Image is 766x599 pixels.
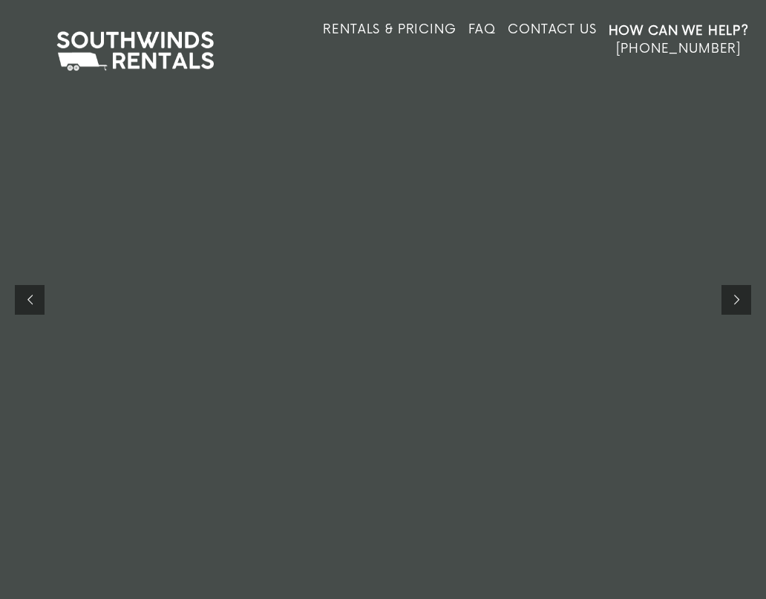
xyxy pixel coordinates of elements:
[49,28,221,74] img: Southwinds Rentals Logo
[609,24,749,39] strong: How Can We Help?
[323,22,456,56] a: Rentals & Pricing
[609,22,749,56] a: How Can We Help? [PHONE_NUMBER]
[468,22,497,56] a: FAQ
[508,22,596,56] a: Contact Us
[616,42,741,56] span: [PHONE_NUMBER]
